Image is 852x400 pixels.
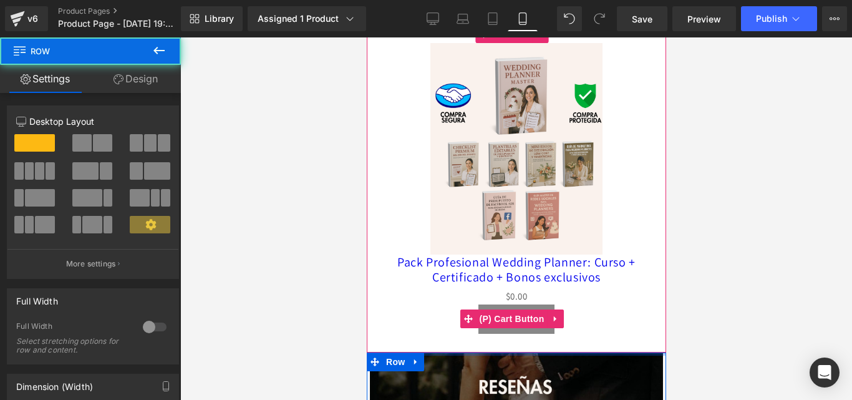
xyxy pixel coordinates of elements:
div: Select stretching options for row and content. [16,337,128,354]
a: Product Pages [58,6,201,16]
p: More settings [66,258,116,270]
a: Design [90,65,181,93]
a: Expand / Collapse [181,272,197,291]
div: Full Width [16,321,130,334]
div: Full Width [16,289,58,306]
a: Mobile [508,6,538,31]
a: v6 [5,6,48,31]
img: Pack Profesional Wedding Planner: Curso + Certificado + Bonos exclusivos [64,6,236,218]
a: Laptop [448,6,478,31]
div: Open Intercom Messenger [810,358,840,388]
a: Tablet [478,6,508,31]
span: Save [632,12,652,26]
span: Product Page - [DATE] 19:07:10 [58,19,178,29]
a: Preview [672,6,736,31]
div: v6 [25,11,41,27]
a: Expand / Collapse [41,315,57,334]
span: Row [16,315,41,334]
span: Preview [687,12,721,26]
button: Redo [587,6,612,31]
p: Desktop Layout [16,115,170,128]
div: Dimension (Width) [16,374,93,392]
span: Row [12,37,137,65]
button: More settings [7,249,178,278]
span: (P) Cart Button [109,272,180,291]
button: Sold Out [112,267,188,296]
button: More [822,6,847,31]
span: $0.00 [139,250,161,267]
a: Desktop [418,6,448,31]
button: Undo [557,6,582,31]
button: Publish [741,6,817,31]
div: Assigned 1 Product [258,12,356,25]
span: Publish [756,14,787,24]
a: Pack Profesional Wedding Planner: Curso + Certificado + Bonos exclusivos [6,217,293,247]
a: New Library [181,6,243,31]
span: Library [205,13,234,24]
